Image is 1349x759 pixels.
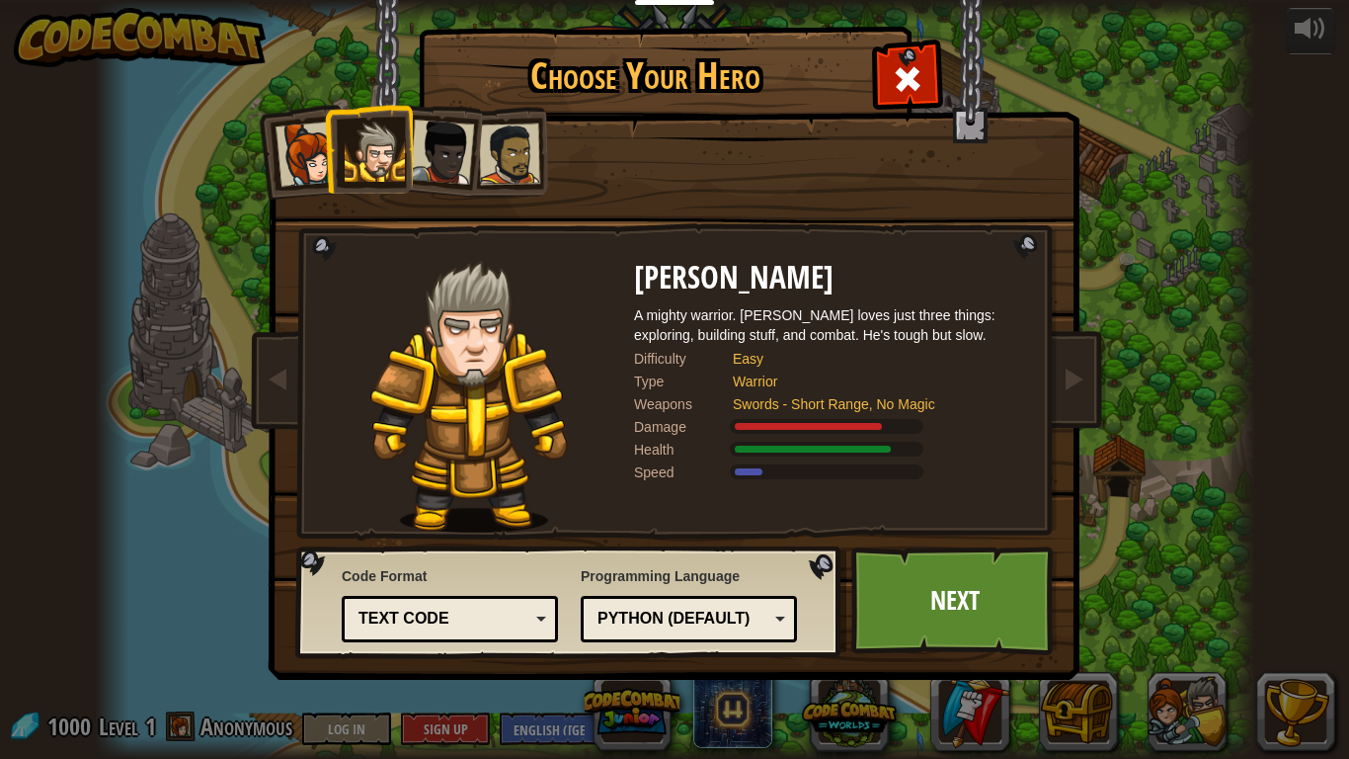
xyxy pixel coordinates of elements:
[634,463,733,482] div: Speed
[634,440,1029,460] div: Gains 140% of listed Warrior armor health.
[597,608,768,631] div: Python (Default)
[634,305,1029,345] div: A mighty warrior. [PERSON_NAME] loves just three things: exploring, building stuff, and combat. H...
[423,55,867,97] h1: Choose Your Hero
[733,372,1009,391] div: Warrior
[253,103,350,200] li: Captain Anya Weston
[387,100,484,197] li: Lady Ida Justheart
[634,463,1029,482] div: Moves at 6 meters per second.
[457,106,548,198] li: Alejandro the Duelist
[733,349,1009,369] div: Easy
[634,440,733,460] div: Health
[634,394,733,414] div: Weapons
[581,566,797,586] span: Programming Language
[634,349,733,369] div: Difficulty
[295,547,846,659] img: language-selector-background.png
[370,261,569,533] img: knight-pose.png
[634,417,1029,437] div: Deals 120% of listed Warrior weapon damage.
[634,261,1029,295] h2: [PERSON_NAME]
[358,608,529,631] div: Text code
[634,372,733,391] div: Type
[342,566,558,586] span: Code Format
[851,547,1058,655] a: Next
[324,104,413,194] li: Sir Tharin Thunderfist
[634,417,733,437] div: Damage
[733,394,1009,414] div: Swords - Short Range, No Magic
